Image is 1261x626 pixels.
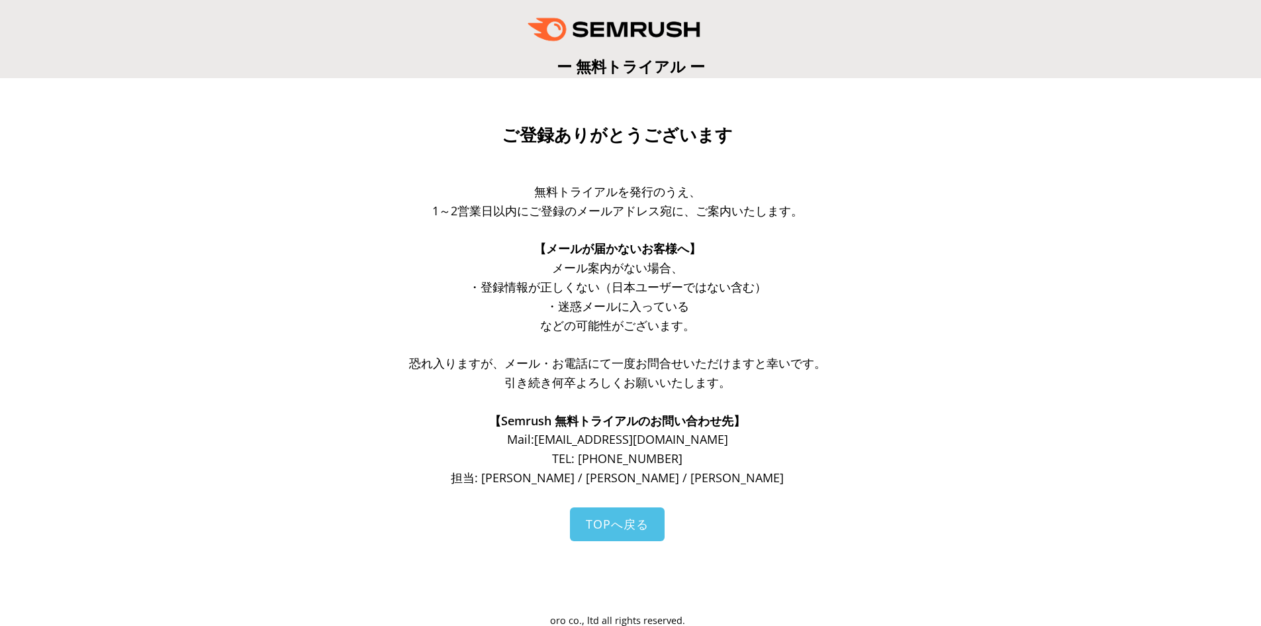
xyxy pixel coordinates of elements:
[534,183,701,199] span: 無料トライアルを発行のうえ、
[570,507,665,541] a: TOPへ戻る
[557,56,705,77] span: ー 無料トライアル ー
[586,516,649,532] span: TOPへ戻る
[534,240,701,256] span: 【メールが届かないお客様へ】
[552,450,682,466] span: TEL: [PHONE_NUMBER]
[409,355,826,371] span: 恐れ入りますが、メール・お電話にて一度お問合せいただけますと幸いです。
[546,298,689,314] span: ・迷惑メールに入っている
[504,374,731,390] span: 引き続き何卒よろしくお願いいたします。
[540,317,695,333] span: などの可能性がございます。
[489,413,745,429] span: 【Semrush 無料トライアルのお問い合わせ先】
[432,203,803,219] span: 1～2営業日以内にご登録のメールアドレス宛に、ご案内いたします。
[502,125,733,145] span: ご登録ありがとうございます
[469,279,767,295] span: ・登録情報が正しくない（日本ユーザーではない含む）
[451,470,784,486] span: 担当: [PERSON_NAME] / [PERSON_NAME] / [PERSON_NAME]
[507,431,728,447] span: Mail: [EMAIL_ADDRESS][DOMAIN_NAME]
[552,260,683,276] span: メール案内がない場合、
